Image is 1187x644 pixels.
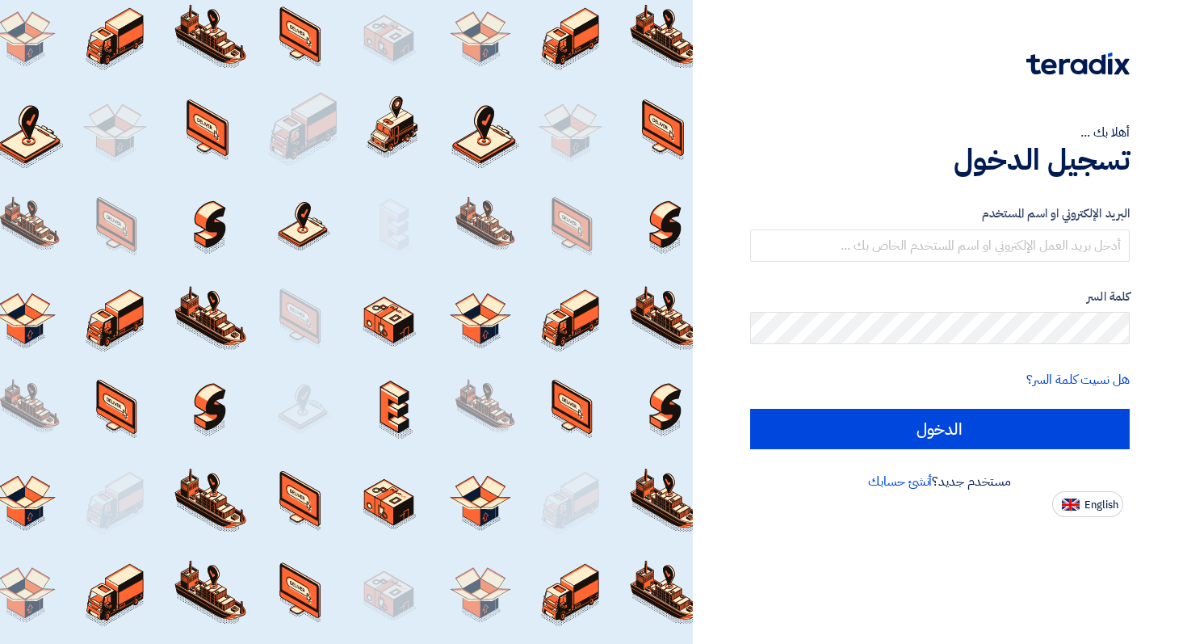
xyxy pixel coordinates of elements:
[1052,491,1123,517] button: English
[750,229,1130,262] input: أدخل بريد العمل الإلكتروني او اسم المستخدم الخاص بك ...
[1062,499,1080,511] img: en-US.png
[1026,53,1130,75] img: Teradix logo
[750,123,1130,142] div: أهلا بك ...
[750,142,1130,178] h1: تسجيل الدخول
[750,472,1130,491] div: مستخدم جديد؟
[1026,370,1130,389] a: هل نسيت كلمة السر؟
[750,288,1130,306] label: كلمة السر
[868,472,932,491] a: أنشئ حسابك
[1084,499,1118,511] span: English
[750,409,1130,449] input: الدخول
[750,204,1130,223] label: البريد الإلكتروني او اسم المستخدم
